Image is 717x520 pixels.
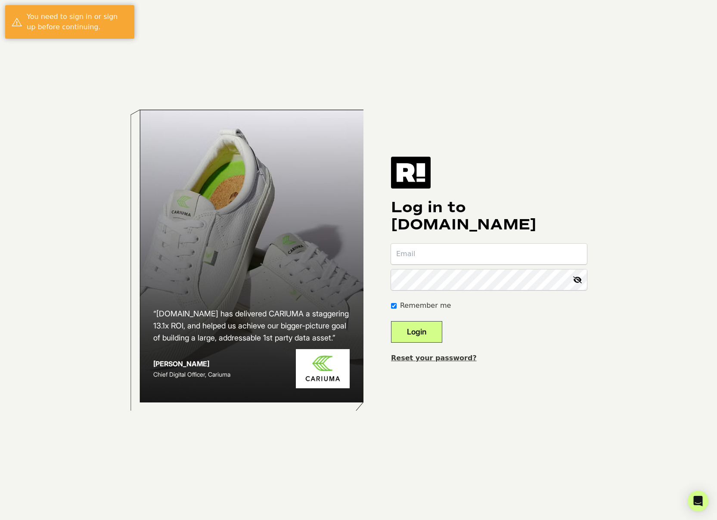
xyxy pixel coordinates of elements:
[391,157,431,189] img: Retention.com
[391,244,587,264] input: Email
[296,349,350,388] img: Cariuma
[391,199,587,233] h1: Log in to [DOMAIN_NAME]
[391,321,442,343] button: Login
[153,308,350,344] h2: “[DOMAIN_NAME] has delivered CARIUMA a staggering 13.1x ROI, and helped us achieve our bigger-pic...
[153,359,209,368] strong: [PERSON_NAME]
[27,12,128,32] div: You need to sign in or sign up before continuing.
[153,371,230,378] span: Chief Digital Officer, Cariuma
[400,300,451,311] label: Remember me
[688,491,708,511] div: Open Intercom Messenger
[391,354,477,362] a: Reset your password?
